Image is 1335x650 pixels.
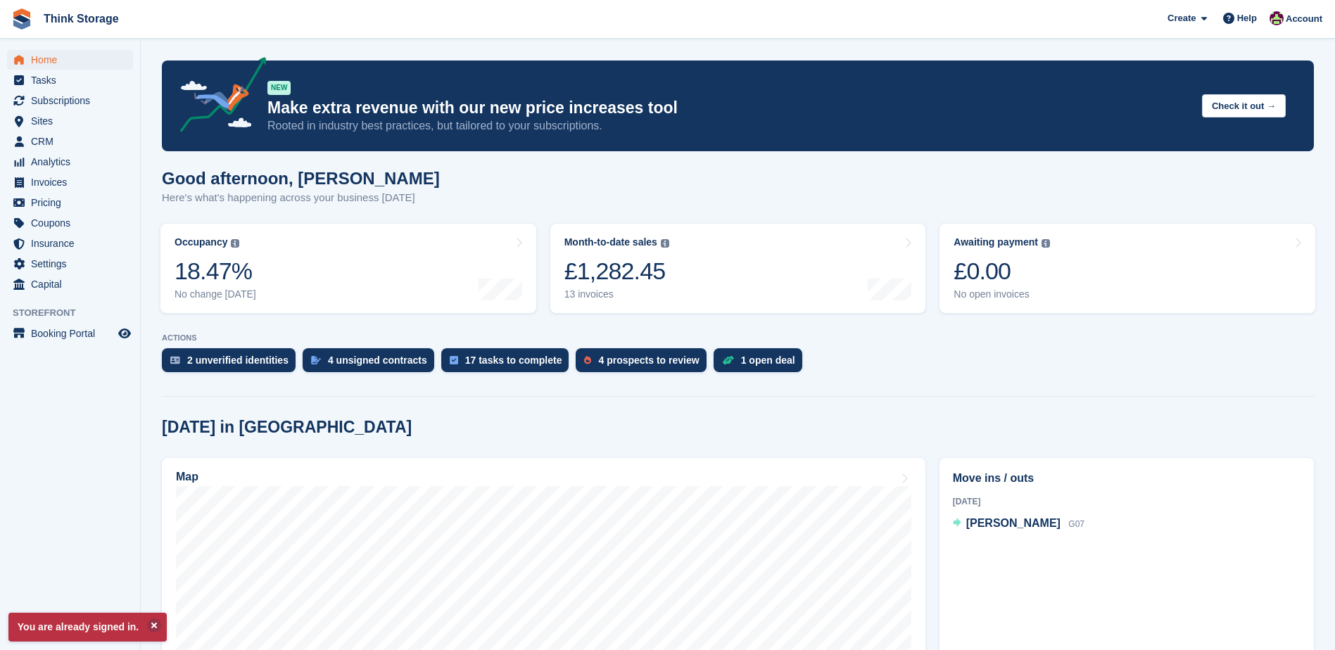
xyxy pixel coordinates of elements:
div: 4 unsigned contracts [328,355,427,366]
div: 17 tasks to complete [465,355,562,366]
h2: Move ins / outs [953,470,1301,487]
div: No open invoices [954,288,1050,300]
img: icon-info-grey-7440780725fd019a000dd9b08b2336e03edf1995a4989e88bcd33f0948082b44.svg [661,239,669,248]
a: menu [7,213,133,233]
span: Storefront [13,306,140,320]
p: Here's what's happening across your business [DATE] [162,190,440,206]
span: G07 [1068,519,1084,529]
h2: Map [176,471,198,483]
div: 18.47% [175,257,256,286]
a: menu [7,324,133,343]
a: menu [7,193,133,212]
a: menu [7,172,133,192]
a: 17 tasks to complete [441,348,576,379]
span: Sites [31,111,115,131]
span: Subscriptions [31,91,115,110]
span: [PERSON_NAME] [966,517,1061,529]
div: [DATE] [953,495,1301,508]
a: menu [7,50,133,70]
a: menu [7,234,133,253]
a: menu [7,274,133,294]
a: menu [7,70,133,90]
a: Think Storage [38,7,125,30]
a: menu [7,132,133,151]
img: stora-icon-8386f47178a22dfd0bd8f6a31ec36ba5ce8667c1dd55bd0f319d3a0aa187defe.svg [11,8,32,30]
div: £0.00 [954,257,1050,286]
span: Settings [31,254,115,274]
img: Donna [1270,11,1284,25]
a: Awaiting payment £0.00 No open invoices [939,224,1315,313]
h1: Good afternoon, [PERSON_NAME] [162,169,440,188]
a: [PERSON_NAME] G07 [953,515,1084,533]
img: contract_signature_icon-13c848040528278c33f63329250d36e43548de30e8caae1d1a13099fd9432cc5.svg [311,356,321,364]
p: ACTIONS [162,333,1314,343]
button: Check it out → [1202,94,1286,117]
span: Create [1168,11,1196,25]
a: Month-to-date sales £1,282.45 13 invoices [550,224,926,313]
p: Make extra revenue with our new price increases tool [267,98,1191,118]
span: Capital [31,274,115,294]
a: Occupancy 18.47% No change [DATE] [160,224,536,313]
a: 1 open deal [714,348,809,379]
span: Account [1286,12,1322,26]
img: verify_identity-adf6edd0f0f0b5bbfe63781bf79b02c33cf7c696d77639b501bdc392416b5a36.svg [170,356,180,364]
span: Insurance [31,234,115,253]
img: prospect-51fa495bee0391a8d652442698ab0144808aea92771e9ea1ae160a38d050c398.svg [584,356,591,364]
img: price-adjustments-announcement-icon-8257ccfd72463d97f412b2fc003d46551f7dbcb40ab6d574587a9cd5c0d94... [168,57,267,137]
img: deal-1b604bf984904fb50ccaf53a9ad4b4a5d6e5aea283cecdc64d6e3604feb123c2.svg [722,355,734,365]
a: menu [7,111,133,131]
span: Invoices [31,172,115,192]
div: NEW [267,81,291,95]
div: £1,282.45 [564,257,669,286]
span: Help [1237,11,1257,25]
div: Month-to-date sales [564,236,657,248]
div: No change [DATE] [175,288,256,300]
h2: [DATE] in [GEOGRAPHIC_DATA] [162,418,412,437]
p: Rooted in industry best practices, but tailored to your subscriptions. [267,118,1191,134]
div: 4 prospects to review [598,355,699,366]
div: Occupancy [175,236,227,248]
a: 4 prospects to review [576,348,713,379]
div: 2 unverified identities [187,355,289,366]
a: Preview store [116,325,133,342]
p: You are already signed in. [8,613,167,642]
span: CRM [31,132,115,151]
a: 2 unverified identities [162,348,303,379]
span: Home [31,50,115,70]
div: 13 invoices [564,288,669,300]
img: icon-info-grey-7440780725fd019a000dd9b08b2336e03edf1995a4989e88bcd33f0948082b44.svg [1042,239,1050,248]
a: 4 unsigned contracts [303,348,441,379]
span: Tasks [31,70,115,90]
span: Booking Portal [31,324,115,343]
img: icon-info-grey-7440780725fd019a000dd9b08b2336e03edf1995a4989e88bcd33f0948082b44.svg [231,239,239,248]
span: Coupons [31,213,115,233]
img: task-75834270c22a3079a89374b754ae025e5fb1db73e45f91037f5363f120a921f8.svg [450,356,458,364]
div: Awaiting payment [954,236,1038,248]
a: menu [7,152,133,172]
a: menu [7,254,133,274]
a: menu [7,91,133,110]
div: 1 open deal [741,355,795,366]
span: Analytics [31,152,115,172]
span: Pricing [31,193,115,212]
